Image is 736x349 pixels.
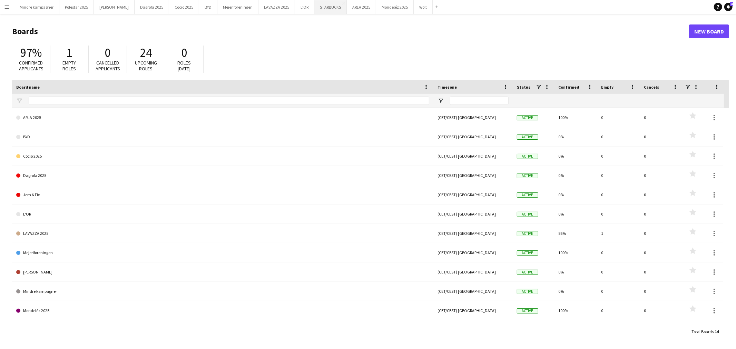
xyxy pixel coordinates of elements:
[67,45,72,60] span: 1
[640,166,683,185] div: 0
[554,224,597,243] div: 86%
[554,262,597,281] div: 0%
[450,97,509,105] input: Timezone Filter Input
[554,147,597,166] div: 0%
[517,289,538,294] span: Active
[597,262,640,281] div: 0
[517,84,530,90] span: Status
[640,243,683,262] div: 0
[517,308,538,313] span: Active
[517,134,538,140] span: Active
[517,212,538,217] span: Active
[433,205,513,223] div: (CET/CEST) [GEOGRAPHIC_DATA]
[16,98,22,104] button: Open Filter Menu
[724,3,733,11] a: 4
[96,60,120,72] span: Cancelled applicants
[140,45,152,60] span: 24
[63,60,76,72] span: Empty roles
[16,243,429,262] a: Mejeriforeningen
[597,243,640,262] div: 0
[16,127,429,147] a: BYD
[433,108,513,127] div: (CET/CEST) [GEOGRAPHIC_DATA]
[517,250,538,256] span: Active
[135,0,169,14] button: Dagrofa 2025
[433,166,513,185] div: (CET/CEST) [GEOGRAPHIC_DATA]
[314,0,347,14] button: STARBUCKS
[16,108,429,127] a: ARLA 2025
[554,108,597,127] div: 100%
[597,127,640,146] div: 0
[689,24,729,38] a: New Board
[16,166,429,185] a: Dagrofa 2025
[433,301,513,320] div: (CET/CEST) [GEOGRAPHIC_DATA]
[597,205,640,223] div: 0
[12,26,689,37] h1: Boards
[433,262,513,281] div: (CET/CEST) [GEOGRAPHIC_DATA]
[517,270,538,275] span: Active
[517,192,538,198] span: Active
[730,2,733,6] span: 4
[199,0,217,14] button: BYD
[517,115,538,120] span: Active
[554,205,597,223] div: 0%
[94,0,135,14] button: [PERSON_NAME]
[16,147,429,166] a: Cocio 2025
[29,97,429,105] input: Board name Filter Input
[433,224,513,243] div: (CET/CEST) [GEOGRAPHIC_DATA]
[438,98,444,104] button: Open Filter Menu
[640,262,683,281] div: 0
[597,108,640,127] div: 0
[640,224,683,243] div: 0
[178,60,191,72] span: Roles [DATE]
[181,45,187,60] span: 0
[640,282,683,301] div: 0
[433,282,513,301] div: (CET/CEST) [GEOGRAPHIC_DATA]
[554,282,597,301] div: 0%
[517,231,538,236] span: Active
[640,185,683,204] div: 0
[19,60,43,72] span: Confirmed applicants
[16,224,429,243] a: LAVAZZA 2025
[640,205,683,223] div: 0
[347,0,376,14] button: ARLA 2025
[715,329,719,334] span: 14
[16,301,429,320] a: Mondeléz 2025
[517,154,538,159] span: Active
[433,243,513,262] div: (CET/CEST) [GEOGRAPHIC_DATA]
[691,325,719,338] div: :
[414,0,433,14] button: Wolt
[597,166,640,185] div: 0
[16,84,40,90] span: Board name
[438,84,457,90] span: Timezone
[433,185,513,204] div: (CET/CEST) [GEOGRAPHIC_DATA]
[691,329,714,334] span: Total Boards
[597,301,640,320] div: 0
[554,301,597,320] div: 100%
[597,147,640,166] div: 0
[601,84,614,90] span: Empty
[295,0,314,14] button: L'OR
[376,0,414,14] button: Mondeléz 2025
[554,243,597,262] div: 100%
[16,282,429,301] a: Mindre kampagner
[558,84,579,90] span: Confirmed
[640,301,683,320] div: 0
[554,185,597,204] div: 0%
[640,108,683,127] div: 0
[433,127,513,146] div: (CET/CEST) [GEOGRAPHIC_DATA]
[217,0,258,14] button: Mejeriforeningen
[16,205,429,224] a: L'OR
[258,0,295,14] button: LAVAZZA 2025
[14,0,59,14] button: Mindre kampagner
[59,0,94,14] button: Polestar 2025
[16,262,429,282] a: [PERSON_NAME]
[597,282,640,301] div: 0
[135,60,157,72] span: Upcoming roles
[640,147,683,166] div: 0
[597,224,640,243] div: 1
[597,185,640,204] div: 0
[640,127,683,146] div: 0
[16,185,429,205] a: Jem & Fix
[644,84,659,90] span: Cancels
[554,166,597,185] div: 0%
